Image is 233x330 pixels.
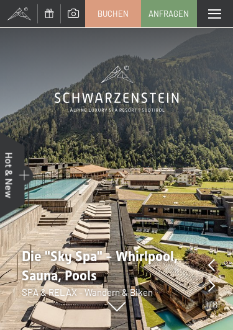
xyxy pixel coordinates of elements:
span: 8 [212,298,217,311]
a: Buchen [86,1,140,27]
a: Anfragen [142,1,196,27]
span: Buchen [98,8,129,19]
span: Die "Sky Spa" - Whirlpool, Sauna, Pools [22,249,178,283]
span: SPA & RELAX - Wandern & Biken [22,287,153,298]
span: 1 [205,298,209,311]
span: / [209,298,212,311]
span: Hot & New [4,152,16,198]
span: Anfragen [148,8,189,19]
